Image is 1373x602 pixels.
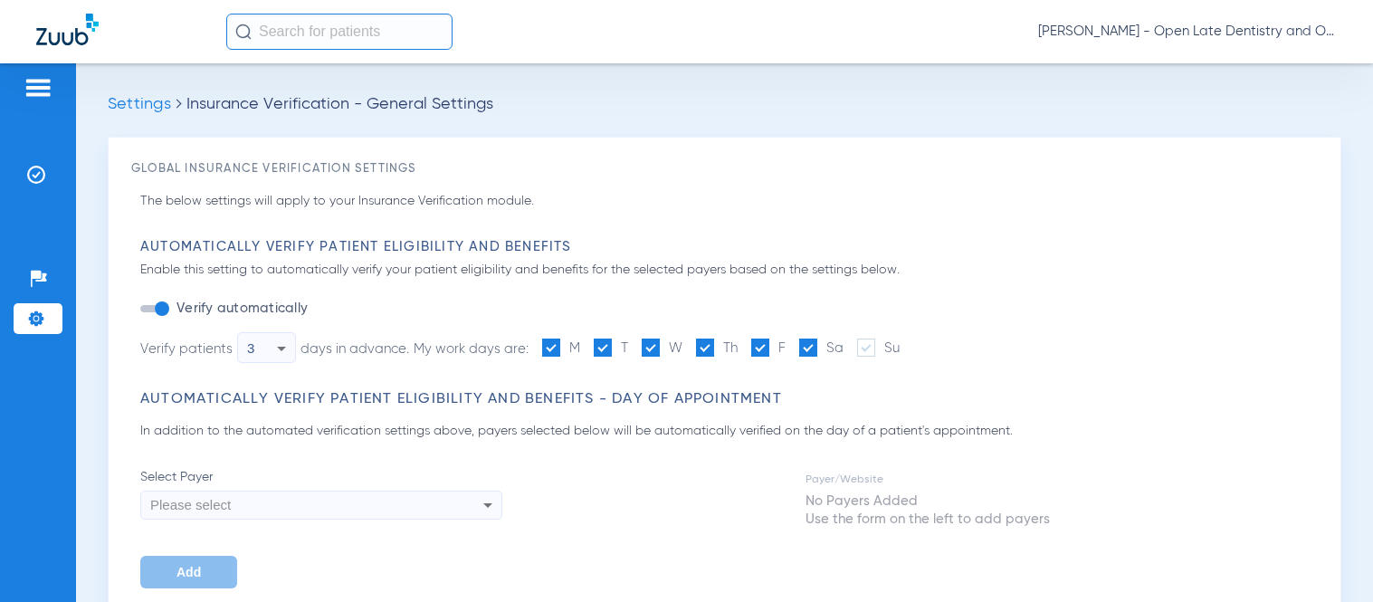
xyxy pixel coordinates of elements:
label: Su [857,339,900,358]
span: Settings [108,96,171,112]
span: 3 [247,340,254,356]
span: Select Payer [140,468,502,486]
label: M [542,339,580,358]
label: Verify automatically [173,300,308,318]
label: W [642,339,682,358]
td: No Payers Added Use the form on the left to add payers [805,492,1051,530]
label: Th [696,339,738,358]
label: Sa [799,339,844,358]
h3: Automatically Verify Patient Eligibility and Benefits - Day of Appointment [140,390,1318,408]
img: Search Icon [235,24,252,40]
span: [PERSON_NAME] - Open Late Dentistry and Orthodontics [1038,23,1337,41]
span: Please select [150,497,231,512]
label: F [751,339,786,358]
label: T [594,339,628,358]
img: hamburger-icon [24,77,52,99]
button: Add [140,556,237,588]
p: In addition to the automated verification settings above, payers selected below will be automatic... [140,422,1318,441]
td: Payer/Website [805,470,1051,490]
h3: Automatically Verify Patient Eligibility and Benefits [140,238,1318,256]
img: Zuub Logo [36,14,99,45]
span: Add [176,565,201,579]
p: The below settings will apply to your Insurance Verification module. [140,192,1318,211]
p: Enable this setting to automatically verify your patient eligibility and benefits for the selecte... [140,261,1318,280]
div: Verify patients days in advance. [140,332,409,363]
span: Insurance Verification - General Settings [186,96,493,112]
h3: Global Insurance Verification Settings [131,160,1318,178]
input: Search for patients [226,14,453,50]
span: My work days are: [414,342,529,356]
